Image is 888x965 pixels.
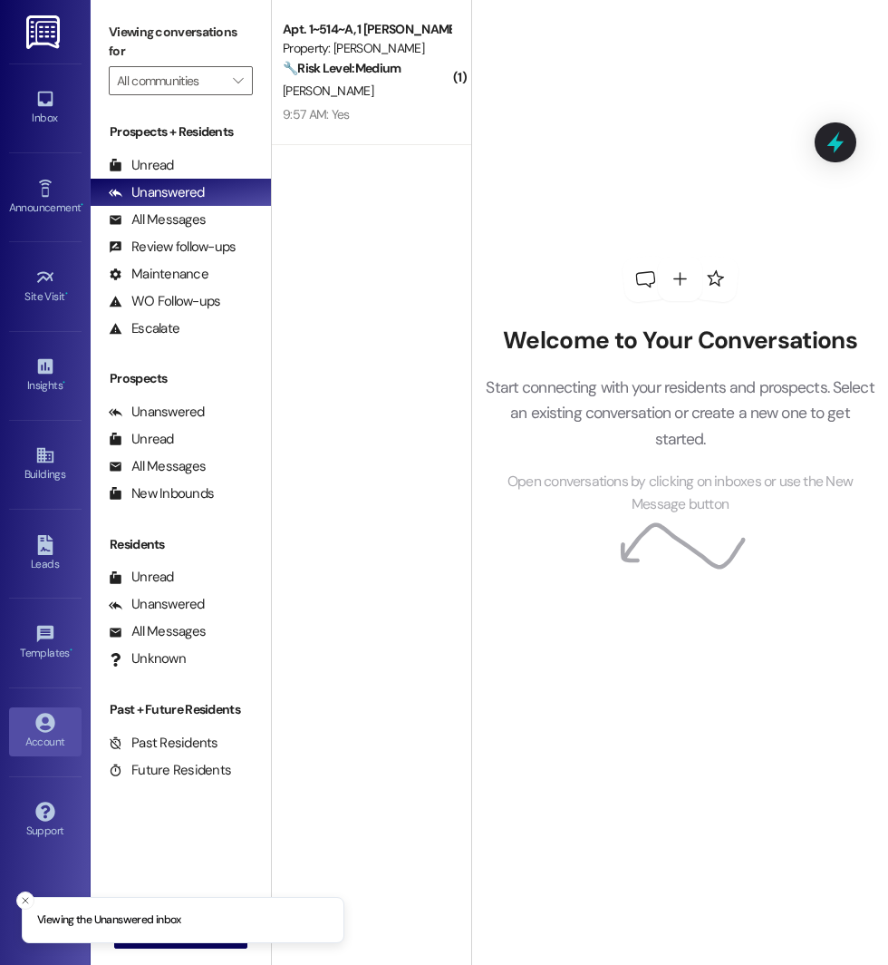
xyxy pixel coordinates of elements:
a: Leads [9,530,82,579]
a: Site Visit • [9,262,82,311]
div: All Messages [109,210,206,229]
div: Unanswered [109,403,205,422]
div: 9:57 AM: Yes [283,106,350,122]
label: Viewing conversations for [109,18,253,66]
div: Unread [109,156,174,175]
div: Review follow-ups [109,238,236,257]
a: Account [9,707,82,756]
span: Open conversations by clicking on inboxes or use the New Message button [485,471,875,515]
p: Start connecting with your residents and prospects. Select an existing conversation or create a n... [485,375,875,452]
img: ResiDesk Logo [26,15,63,49]
div: Residents [91,535,271,554]
p: Viewing the Unanswered inbox [37,912,181,929]
div: All Messages [109,622,206,641]
div: Past + Future Residents [91,700,271,719]
a: Support [9,796,82,845]
a: Templates • [9,619,82,668]
div: Prospects + Residents [91,122,271,141]
h2: Welcome to Your Conversations [485,327,875,356]
a: Inbox [9,83,82,132]
span: • [63,376,65,389]
span: • [65,288,68,300]
a: Insights • [9,351,82,400]
div: Future Residents [109,761,231,780]
div: All Messages [109,457,206,476]
div: Unanswered [109,183,205,202]
div: Escalate [109,319,179,338]
i:  [233,73,243,88]
button: Close toast [16,892,34,910]
div: Past Residents [109,734,218,753]
div: Maintenance [109,265,208,284]
div: Unanswered [109,595,205,614]
div: Prospects [91,369,271,388]
span: [PERSON_NAME] [283,83,373,99]
div: WO Follow-ups [109,292,220,311]
div: New Inbounds [109,484,214,503]
div: Property: [PERSON_NAME] [283,39,450,58]
span: • [70,644,72,657]
div: Apt. 1~514~A, 1 [PERSON_NAME] [283,20,450,39]
input: All communities [117,66,224,95]
div: Unknown [109,649,186,668]
span: • [81,199,83,211]
a: Buildings [9,440,82,489]
strong: 🔧 Risk Level: Medium [283,60,401,76]
div: Unread [109,568,174,587]
div: Unread [109,430,174,449]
